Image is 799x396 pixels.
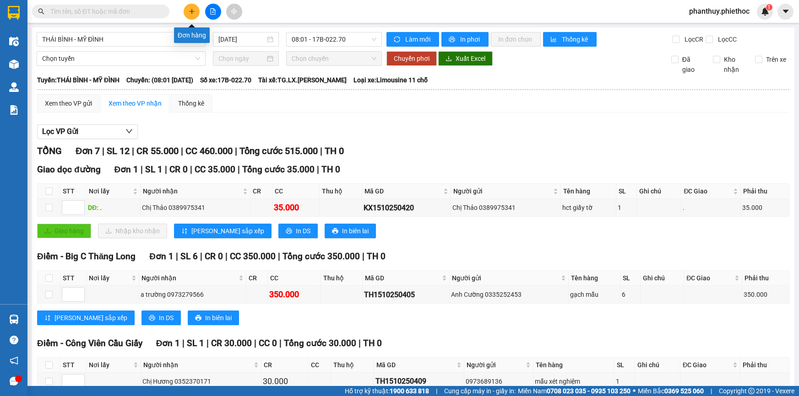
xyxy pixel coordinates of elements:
span: | [436,386,437,396]
span: TH 0 [321,164,340,175]
span: Mã GD [364,186,441,196]
button: printerIn phơi [441,32,489,47]
span: THÁI BÌNH - MỸ ĐÌNH [42,32,200,46]
th: Ghi chú [641,271,684,286]
span: Lọc CC [714,34,738,44]
span: CR 30.000 [211,338,252,348]
span: | [190,164,192,175]
th: SL [614,358,635,373]
span: file-add [210,8,216,15]
img: warehouse-icon [9,37,19,46]
span: TỔNG [37,145,62,156]
button: Lọc VP Gửi [37,124,138,139]
th: SL [616,184,637,199]
span: Điểm - Big C Thăng Long [37,251,136,262]
td: TH1510250405 [363,286,450,304]
button: uploadGiao hàng [37,224,91,238]
span: TH 0 [367,251,386,262]
span: | [182,338,185,348]
span: Thống kê [562,34,589,44]
div: 0973689136 [466,376,532,386]
span: Nơi lấy [89,273,130,283]
span: ĐC Giao [684,186,731,196]
button: downloadNhập kho nhận [98,224,167,238]
div: Anh Cường 0335252453 [451,289,567,300]
span: Đơn 1 [114,164,139,175]
span: [PERSON_NAME] sắp xếp [191,226,264,236]
strong: 0369 525 060 [664,387,704,395]
div: Thống kê [178,98,204,108]
span: message [10,377,18,385]
span: SL 1 [187,338,204,348]
span: 1 [767,4,771,11]
th: STT [60,358,87,373]
th: CR [261,358,309,373]
span: | [132,145,134,156]
th: Tên hàng [561,184,616,199]
span: ĐC Giao [686,273,732,283]
span: | [102,145,104,156]
th: Thu hộ [331,358,374,373]
div: hct giấy tờ [562,203,614,213]
span: notification [10,356,18,365]
th: Thu hộ [321,271,362,286]
span: | [165,164,167,175]
span: printer [149,315,155,322]
th: Tên hàng [533,358,614,373]
span: TH 0 [363,338,382,348]
button: printerIn DS [278,224,318,238]
span: Nơi lấy [89,360,131,370]
input: Chọn ngày [218,54,265,64]
span: CR 0 [205,251,223,262]
button: printerIn DS [141,310,181,325]
th: CC [272,184,320,199]
span: copyright [748,388,755,394]
button: plus [184,4,200,20]
span: Người nhận [141,273,237,283]
span: | [320,145,322,156]
td: TH1510250409 [374,373,464,391]
span: Chuyến: (08:01 [DATE]) [126,75,193,85]
span: | [207,338,209,348]
th: CC [268,271,321,286]
th: SL [620,271,641,286]
span: printer [195,315,201,322]
span: sort-ascending [44,315,51,322]
img: logo-vxr [8,6,20,20]
input: 15/10/2025 [218,34,265,44]
span: bar-chart [550,36,558,43]
span: Hỗ trợ kỹ thuật: [345,386,429,396]
div: TH1510250405 [364,289,448,300]
span: aim [231,8,237,15]
span: | [225,251,228,262]
th: CC [309,358,331,373]
span: SL 12 [107,145,130,156]
button: aim [226,4,242,20]
span: Số xe: 17B-022.70 [200,75,251,85]
span: | [711,386,712,396]
span: down [125,128,133,135]
span: Lọc VP Gửi [42,126,78,137]
span: | [278,251,280,262]
span: In biên lai [342,226,369,236]
th: STT [60,184,87,199]
span: printer [449,36,457,43]
span: | [359,338,361,348]
th: Thu hộ [320,184,362,199]
span: Nơi lấy [89,186,131,196]
span: Đơn 7 [76,145,100,156]
span: Người gửi [452,273,559,283]
span: Đã giao [679,54,706,75]
span: In DS [159,313,174,323]
span: Tổng cước 30.000 [284,338,356,348]
span: Loại xe: Limousine 11 chỗ [353,75,428,85]
span: SL 6 [180,251,198,262]
span: Cung cấp máy in - giấy in: [444,386,516,396]
strong: 0708 023 035 - 0935 103 250 [547,387,631,395]
div: 35.000 [274,201,318,214]
span: plus [189,8,195,15]
span: | [317,164,319,175]
img: warehouse-icon [9,82,19,92]
div: 30.000 [263,375,307,388]
div: mẫu xét nghiệm [535,376,613,386]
